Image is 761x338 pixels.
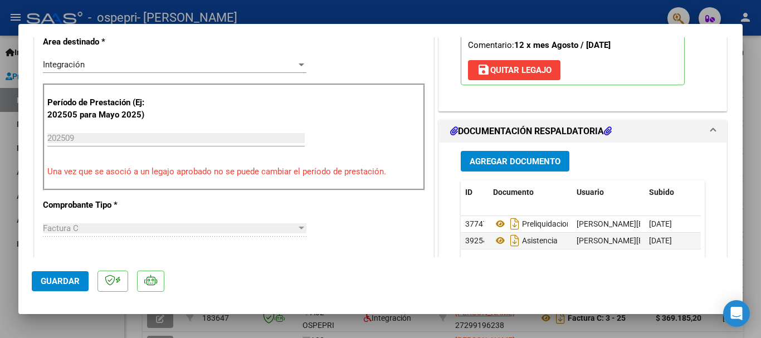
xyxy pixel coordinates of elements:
[493,219,571,228] span: Preliquidacion
[577,188,604,197] span: Usuario
[43,223,79,233] span: Factura C
[461,180,489,204] datatable-header-cell: ID
[43,199,158,212] p: Comprobante Tipo *
[649,188,674,197] span: Subido
[43,60,85,70] span: Integración
[461,151,569,172] button: Agregar Documento
[465,236,487,245] span: 39254
[649,219,672,228] span: [DATE]
[493,236,558,245] span: Asistencia
[514,40,611,50] strong: 12 x mes Agosto / [DATE]
[47,96,159,121] p: Período de Prestación (Ej: 202505 para Mayo 2025)
[468,40,611,50] span: Comentario:
[47,165,421,178] p: Una vez que se asoció a un legajo aprobado no se puede cambiar el período de prestación.
[489,180,572,204] datatable-header-cell: Documento
[470,156,560,166] span: Agregar Documento
[649,236,672,245] span: [DATE]
[700,180,756,204] datatable-header-cell: Acción
[572,180,645,204] datatable-header-cell: Usuario
[41,276,80,286] span: Guardar
[43,36,158,48] p: Area destinado *
[450,125,612,138] h1: DOCUMENTACIÓN RESPALDATORIA
[465,188,472,197] span: ID
[43,255,158,268] p: Punto de Venta
[477,65,552,75] span: Quitar Legajo
[508,215,522,233] i: Descargar documento
[508,232,522,249] i: Descargar documento
[468,60,560,80] button: Quitar Legajo
[477,63,490,76] mat-icon: save
[439,120,726,143] mat-expansion-panel-header: DOCUMENTACIÓN RESPALDATORIA
[465,219,487,228] span: 37747
[645,180,700,204] datatable-header-cell: Subido
[723,300,750,327] div: Open Intercom Messenger
[32,271,89,291] button: Guardar
[547,28,559,38] strong: NO
[493,188,534,197] span: Documento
